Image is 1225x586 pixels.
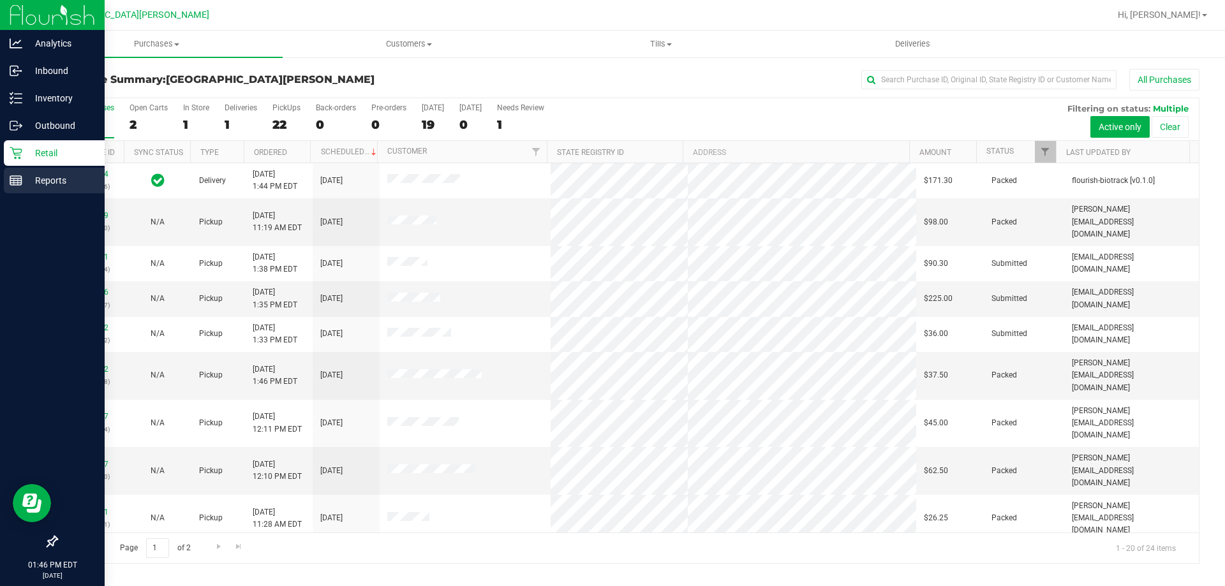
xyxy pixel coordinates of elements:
[151,370,165,379] span: Not Applicable
[73,253,108,261] a: 11844171
[924,512,948,524] span: $26.25
[1072,452,1191,489] span: [PERSON_NAME][EMAIL_ADDRESS][DOMAIN_NAME]
[371,103,406,112] div: Pre-orders
[683,141,909,163] th: Address
[109,538,201,558] span: Page of 2
[10,37,22,50] inline-svg: Analytics
[31,31,283,57] a: Purchases
[253,210,302,234] span: [DATE] 11:19 AM EDT
[924,216,948,228] span: $98.00
[151,328,165,340] button: N/A
[1072,357,1191,394] span: [PERSON_NAME][EMAIL_ADDRESS][DOMAIN_NAME]
[321,147,379,156] a: Scheduled
[151,294,165,303] span: Not Applicable
[31,38,283,50] span: Purchases
[991,369,1017,381] span: Packed
[1153,103,1189,114] span: Multiple
[151,465,165,477] button: N/A
[787,31,1039,57] a: Deliveries
[991,293,1027,305] span: Submitted
[151,258,165,270] button: N/A
[209,538,228,555] a: Go to the next page
[283,38,534,50] span: Customers
[199,369,223,381] span: Pickup
[130,103,168,112] div: Open Carts
[10,147,22,159] inline-svg: Retail
[166,73,375,85] span: [GEOGRAPHIC_DATA][PERSON_NAME]
[225,117,257,132] div: 1
[73,460,108,469] a: 11843197
[535,38,786,50] span: Tills
[924,465,948,477] span: $62.50
[861,70,1117,89] input: Search Purchase ID, Original ID, State Registry ID or Customer Name...
[320,258,343,270] span: [DATE]
[151,369,165,381] button: N/A
[254,148,287,157] a: Ordered
[320,465,343,477] span: [DATE]
[73,412,108,421] a: 11843237
[22,91,99,106] p: Inventory
[991,175,1017,187] span: Packed
[183,117,209,132] div: 1
[52,10,209,20] span: [GEOGRAPHIC_DATA][PERSON_NAME]
[199,175,226,187] span: Delivery
[225,103,257,112] div: Deliveries
[253,411,302,435] span: [DATE] 12:11 PM EDT
[991,465,1017,477] span: Packed
[459,103,482,112] div: [DATE]
[371,117,406,132] div: 0
[183,103,209,112] div: In Store
[1072,322,1191,346] span: [EMAIL_ADDRESS][DOMAIN_NAME]
[151,418,165,427] span: Not Applicable
[253,458,302,483] span: [DATE] 12:10 PM EDT
[320,512,343,524] span: [DATE]
[1106,538,1186,557] span: 1 - 20 of 24 items
[320,328,343,340] span: [DATE]
[272,103,301,112] div: PickUps
[13,484,51,522] iframe: Resource center
[10,64,22,77] inline-svg: Inbound
[253,322,297,346] span: [DATE] 1:33 PM EDT
[151,466,165,475] span: Not Applicable
[1072,500,1191,537] span: [PERSON_NAME][EMAIL_ADDRESS][DOMAIN_NAME]
[151,329,165,338] span: Not Applicable
[924,369,948,381] span: $37.50
[151,513,165,522] span: Not Applicable
[151,259,165,268] span: Not Applicable
[130,117,168,132] div: 2
[10,119,22,132] inline-svg: Outbound
[6,571,99,580] p: [DATE]
[924,175,953,187] span: $171.30
[991,216,1017,228] span: Packed
[199,293,223,305] span: Pickup
[199,417,223,429] span: Pickup
[320,369,343,381] span: [DATE]
[320,293,343,305] span: [DATE]
[199,216,223,228] span: Pickup
[1152,116,1189,138] button: Clear
[422,117,444,132] div: 19
[1129,69,1199,91] button: All Purchases
[22,145,99,161] p: Retail
[6,559,99,571] p: 01:46 PM EDT
[22,36,99,51] p: Analytics
[22,118,99,133] p: Outbound
[422,103,444,112] div: [DATE]
[878,38,947,50] span: Deliveries
[924,258,948,270] span: $90.30
[56,74,437,85] h3: Purchase Summary:
[919,148,951,157] a: Amount
[497,103,544,112] div: Needs Review
[199,512,223,524] span: Pickup
[320,417,343,429] span: [DATE]
[151,172,165,189] span: In Sync
[73,508,108,516] a: 11843021
[230,538,248,555] a: Go to the last page
[1072,405,1191,442] span: [PERSON_NAME][EMAIL_ADDRESS][DOMAIN_NAME]
[22,63,99,78] p: Inbound
[1067,103,1150,114] span: Filtering on status:
[557,148,624,157] a: State Registry ID
[10,174,22,187] inline-svg: Reports
[320,175,343,187] span: [DATE]
[151,417,165,429] button: N/A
